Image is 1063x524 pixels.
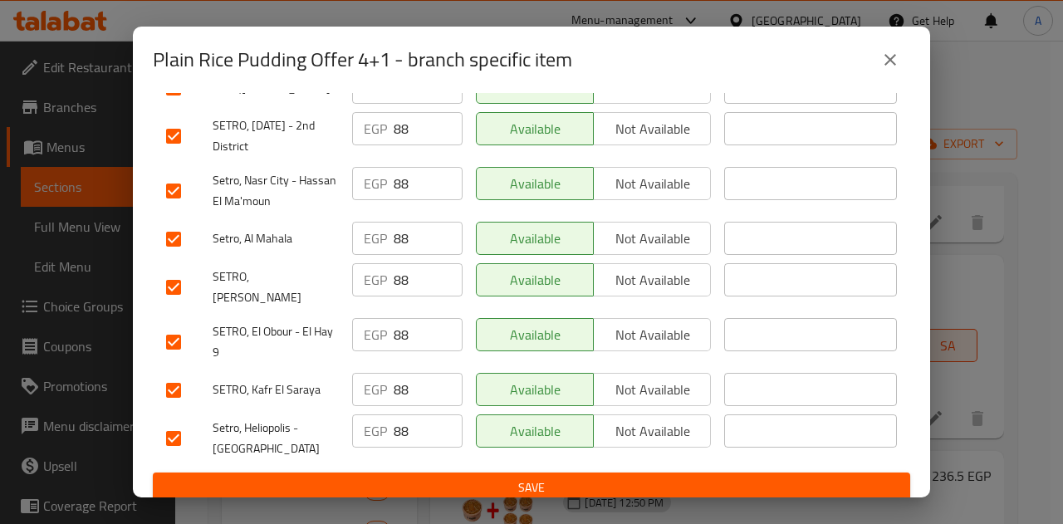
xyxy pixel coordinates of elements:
button: Available [476,167,594,200]
input: Please enter price [394,414,463,448]
span: Available [483,76,587,100]
button: Available [476,222,594,255]
input: Please enter price [394,318,463,351]
button: Not available [593,373,711,406]
span: Setro, Heliopolis - [GEOGRAPHIC_DATA] [213,418,339,459]
span: Setro, Al Mahala [213,228,339,249]
span: SETRO, [PERSON_NAME] [213,267,339,308]
p: EGP [364,421,387,441]
input: Please enter price [394,167,463,200]
span: Not available [600,378,704,402]
input: Please enter price [394,263,463,296]
p: EGP [364,325,387,345]
button: Available [476,414,594,448]
span: Available [483,419,587,443]
button: Not available [593,167,711,200]
button: Not available [593,222,711,255]
span: Available [483,323,587,347]
button: Available [476,373,594,406]
button: Available [476,263,594,296]
span: Available [483,117,587,141]
span: Setro,[PERSON_NAME] [213,78,339,99]
button: Not available [593,112,711,145]
p: EGP [364,228,387,248]
span: Available [483,227,587,251]
span: Available [483,172,587,196]
span: Setro, Nasr City - Hassan El Ma'moun [213,170,339,212]
button: Available [476,112,594,145]
p: EGP [364,270,387,290]
span: SETRO, [DATE] - 2nd District [213,115,339,157]
span: Available [483,378,587,402]
input: Please enter price [394,373,463,406]
span: Available [483,268,587,292]
span: Not available [600,323,704,347]
span: Not available [600,227,704,251]
input: Please enter price [394,222,463,255]
h2: Plain Rice Pudding Offer 4+1 - branch specific item [153,47,572,73]
span: Not available [600,76,704,100]
p: EGP [364,77,387,97]
span: Not available [600,172,704,196]
button: Not available [593,263,711,296]
span: Not available [600,419,704,443]
button: Not available [593,318,711,351]
span: Save [166,477,897,498]
p: EGP [364,380,387,399]
button: Save [153,473,910,503]
span: Not available [600,117,704,141]
input: Please enter price [394,112,463,145]
p: EGP [364,119,387,139]
p: EGP [364,174,387,193]
span: Not available [600,268,704,292]
span: SETRO, Kafr El Saraya [213,380,339,400]
button: Available [476,318,594,351]
button: close [870,40,910,80]
span: SETRO, El Obour - El Hay 9 [213,321,339,363]
button: Not available [593,414,711,448]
